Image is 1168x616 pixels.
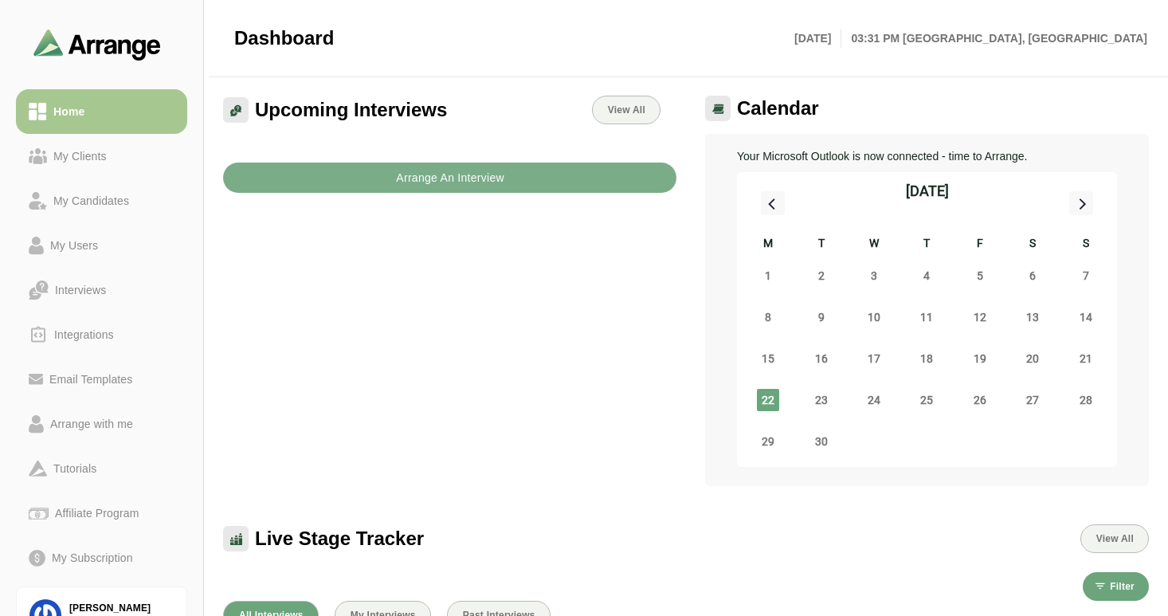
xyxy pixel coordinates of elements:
span: Wednesday 17 September 2025 [863,347,885,370]
span: Filter [1109,581,1135,592]
span: Thursday 18 September 2025 [915,347,938,370]
div: My Clients [47,147,113,166]
span: Wednesday 3 September 2025 [863,265,885,287]
div: Affiliate Program [49,504,145,523]
div: W [848,234,900,255]
span: Monday 8 September 2025 [757,306,779,328]
div: Tutorials [47,459,103,478]
button: Arrange An Interview [223,163,676,193]
a: Interviews [16,268,187,312]
a: Email Templates [16,357,187,402]
div: Email Templates [43,370,139,389]
div: [PERSON_NAME] [69,602,174,615]
span: Thursday 25 September 2025 [915,389,938,411]
span: Calendar [737,96,819,120]
span: Saturday 6 September 2025 [1021,265,1044,287]
span: Upcoming Interviews [255,98,447,122]
div: My Candidates [47,191,135,210]
div: S [1006,234,1059,255]
span: Tuesday 23 September 2025 [810,389,833,411]
a: My Clients [16,134,187,179]
span: Monday 29 September 2025 [757,430,779,453]
button: View All [1080,524,1149,553]
span: Wednesday 10 September 2025 [863,306,885,328]
a: My Subscription [16,536,187,580]
div: Home [47,102,91,121]
span: Monday 15 September 2025 [757,347,779,370]
p: 03:31 PM [GEOGRAPHIC_DATA], [GEOGRAPHIC_DATA] [841,29,1147,48]
a: View All [592,96,660,124]
span: Sunday 14 September 2025 [1075,306,1097,328]
span: Thursday 4 September 2025 [915,265,938,287]
span: Monday 22 September 2025 [757,389,779,411]
a: Arrange with me [16,402,187,446]
span: Saturday 13 September 2025 [1021,306,1044,328]
div: F [954,234,1006,255]
span: Tuesday 2 September 2025 [810,265,833,287]
div: My Subscription [45,548,139,567]
b: Arrange An Interview [395,163,504,193]
span: Live Stage Tracker [255,527,424,551]
span: Saturday 20 September 2025 [1021,347,1044,370]
a: Home [16,89,187,134]
div: Integrations [48,325,120,344]
span: Friday 5 September 2025 [969,265,991,287]
span: Tuesday 30 September 2025 [810,430,833,453]
a: Integrations [16,312,187,357]
a: My Users [16,223,187,268]
span: View All [1095,533,1134,544]
a: Tutorials [16,446,187,491]
img: arrangeai-name-small-logo.4d2b8aee.svg [33,29,161,60]
span: Friday 26 September 2025 [969,389,991,411]
span: Saturday 27 September 2025 [1021,389,1044,411]
span: Dashboard [234,26,334,50]
span: Monday 1 September 2025 [757,265,779,287]
span: Sunday 28 September 2025 [1075,389,1097,411]
span: Friday 12 September 2025 [969,306,991,328]
div: M [742,234,794,255]
div: Arrange with me [44,414,139,434]
p: Your Microsoft Outlook is now connected - time to Arrange. [737,147,1117,166]
div: Interviews [49,281,112,300]
button: Filter [1083,572,1149,601]
span: Sunday 7 September 2025 [1075,265,1097,287]
div: T [794,234,847,255]
div: My Users [44,236,104,255]
a: My Candidates [16,179,187,223]
div: S [1060,234,1112,255]
p: [DATE] [794,29,841,48]
div: T [900,234,953,255]
span: Friday 19 September 2025 [969,347,991,370]
div: [DATE] [906,180,949,202]
span: View All [607,104,645,116]
span: Sunday 21 September 2025 [1075,347,1097,370]
span: Thursday 11 September 2025 [915,306,938,328]
span: Tuesday 16 September 2025 [810,347,833,370]
a: Affiliate Program [16,491,187,536]
span: Tuesday 9 September 2025 [810,306,833,328]
span: Wednesday 24 September 2025 [863,389,885,411]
